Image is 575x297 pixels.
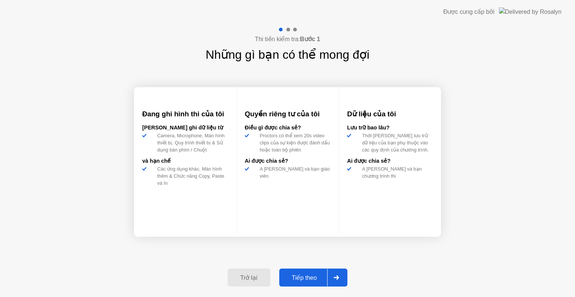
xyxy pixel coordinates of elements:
div: Ai được chia sẻ? [347,157,433,165]
h3: Quyền riêng tư của tôi [245,109,331,119]
div: Camera, Microphone, Màn hình thiết bị, Quy trình thiết bị & Sử dụng bàn phím / Chuột [154,132,228,154]
div: Các ứng dụng khác, Màn hình thêm & Chức năng Copy, Paste và In [154,165,228,187]
div: Lưu trữ bao lâu? [347,124,433,132]
div: A [PERSON_NAME] và bạn chương trình thi [359,165,433,180]
div: Điều gì được chia sẻ? [245,124,331,132]
button: Trở lại [228,269,270,287]
div: Proctors có thể xem 20s video clips của sự kiện được đánh dấu hoặc toàn bộ phiên [257,132,331,154]
img: Delivered by Rosalyn [499,7,562,16]
h4: Thi tiền kiểm tra: [255,35,320,44]
div: và hạn chế [142,157,228,165]
button: Tiếp theo [279,269,348,287]
div: A [PERSON_NAME] và bạn giáo viên [257,165,331,180]
h1: Những gì bạn có thể mong đợi [206,46,369,64]
div: Được cung cấp bởi [443,7,495,16]
h3: Dữ liệu của tôi [347,109,433,119]
div: Tiếp theo [282,274,328,281]
div: [PERSON_NAME] ghi dữ liệu từ [142,124,228,132]
div: Ai được chia sẻ? [245,157,331,165]
div: Trở lại [230,274,268,281]
div: Thời [PERSON_NAME] lưu trữ dữ liệu của bạn phụ thuộc vào các quy định của chương trình. [359,132,433,154]
h3: Đang ghi hình thi của tôi [142,109,228,119]
b: Bước 1 [300,36,320,42]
